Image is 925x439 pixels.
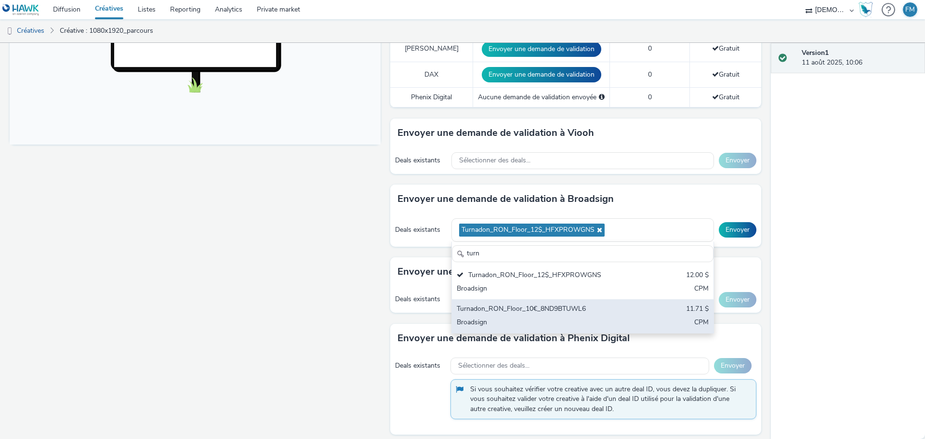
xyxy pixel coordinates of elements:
[457,284,623,295] div: Broadsign
[395,361,446,371] div: Deals existants
[478,93,605,102] div: Aucune demande de validation envoyée
[686,270,709,281] div: 12.00 $
[694,284,709,295] div: CPM
[397,126,594,140] h3: Envoyer une demande de validation à Viooh
[712,93,740,102] span: Gratuit
[648,70,652,79] span: 0
[140,30,231,192] img: Advertisement preview
[802,48,829,57] strong: Version 1
[397,265,626,279] h3: Envoyer une demande de validation à MyAdbooker
[712,70,740,79] span: Gratuit
[648,44,652,53] span: 0
[390,62,473,87] td: DAX
[55,19,158,42] a: Créative : 1080x1920_parcours
[397,331,630,346] h3: Envoyer une demande de validation à Phenix Digital
[905,2,915,17] div: FM
[390,87,473,107] td: Phenix Digital
[2,4,40,16] img: undefined Logo
[395,225,447,235] div: Deals existants
[462,226,595,234] span: Turnadon_RON_Floor_12$_HFXPROWGNS
[458,362,529,370] span: Sélectionner des deals...
[482,41,601,57] button: Envoyer une demande de validation
[719,222,756,238] button: Envoyer
[452,245,714,262] input: Search......
[719,292,756,307] button: Envoyer
[397,192,614,206] h3: Envoyer une demande de validation à Broadsign
[694,318,709,329] div: CPM
[457,270,623,281] div: Turnadon_RON_Floor_12$_HFXPROWGNS
[719,153,756,168] button: Envoyer
[686,304,709,315] div: 11.71 $
[859,2,873,17] img: Hawk Academy
[482,67,601,82] button: Envoyer une demande de validation
[648,93,652,102] span: 0
[390,36,473,62] td: [PERSON_NAME]
[395,156,447,165] div: Deals existants
[859,2,877,17] a: Hawk Academy
[395,294,447,304] div: Deals existants
[457,304,623,315] div: Turnadon_RON_Floor_10€_8ND9BTUWL6
[457,318,623,329] div: Broadsign
[599,93,605,102] div: Sélectionnez un deal ci-dessous et cliquez sur Envoyer pour envoyer une demande de validation à P...
[470,385,746,414] span: Si vous souhaitez vérifier votre creative avec un autre deal ID, vous devez la dupliquer. Si vous...
[714,358,752,373] button: Envoyer
[802,48,917,68] div: 11 août 2025, 10:06
[712,44,740,53] span: Gratuit
[459,157,530,165] span: Sélectionner des deals...
[5,27,14,36] img: dooh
